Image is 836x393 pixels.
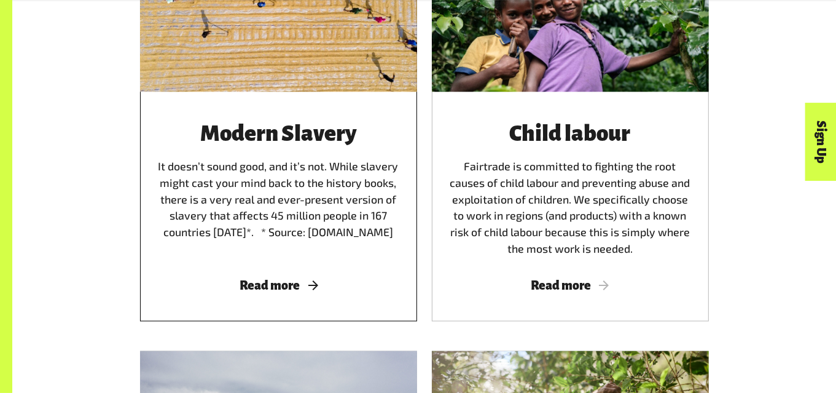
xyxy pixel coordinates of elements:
[447,122,694,146] h3: Child labour
[447,279,694,292] span: Read more
[155,122,402,146] h3: Modern Slavery
[155,279,402,292] span: Read more
[155,122,402,256] div: It doesn’t sound good, and it’s not. While slavery might cast your mind back to the history books...
[447,122,694,256] div: Fairtrade is committed to fighting the root causes of child labour and preventing abuse and explo...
